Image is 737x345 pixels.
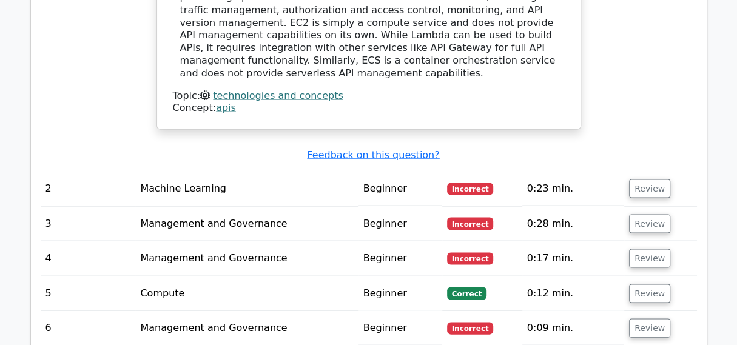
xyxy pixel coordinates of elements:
span: Incorrect [447,252,494,264]
td: Management and Governance [135,310,358,345]
td: 0:23 min. [522,171,624,206]
a: apis [216,101,236,113]
td: 3 [41,206,136,241]
td: Beginner [358,206,442,241]
div: Topic: [173,89,565,102]
span: Incorrect [447,322,494,334]
td: Compute [135,276,358,310]
td: 0:28 min. [522,206,624,241]
td: 6 [41,310,136,345]
td: Beginner [358,241,442,275]
td: Beginner [358,276,442,310]
td: Machine Learning [135,171,358,206]
td: 2 [41,171,136,206]
td: 4 [41,241,136,275]
button: Review [629,249,670,267]
button: Review [629,318,670,337]
span: Incorrect [447,217,494,229]
span: Incorrect [447,183,494,195]
button: Review [629,179,670,198]
td: 5 [41,276,136,310]
a: Feedback on this question? [307,149,439,160]
button: Review [629,284,670,303]
button: Review [629,214,670,233]
div: Concept: [173,101,565,114]
td: Beginner [358,310,442,345]
td: Beginner [358,171,442,206]
td: Management and Governance [135,206,358,241]
td: 0:09 min. [522,310,624,345]
td: Management and Governance [135,241,358,275]
span: Correct [447,287,486,299]
a: technologies and concepts [213,89,343,101]
td: 0:12 min. [522,276,624,310]
td: 0:17 min. [522,241,624,275]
